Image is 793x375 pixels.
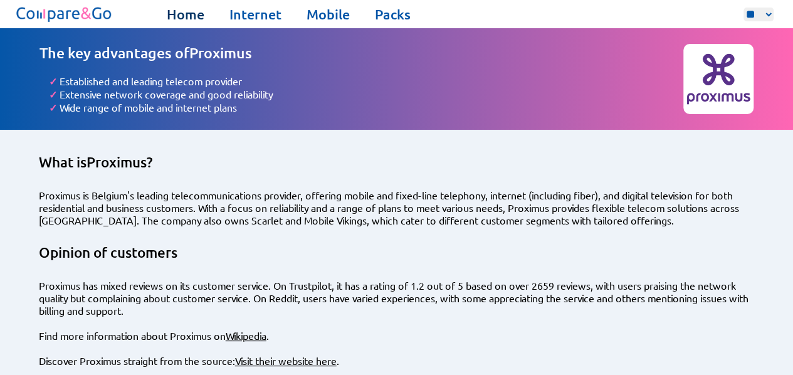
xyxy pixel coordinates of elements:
span: Extensive network coverage and good reliability [60,88,273,100]
span: Proximus [189,44,252,61]
img: Logo of Compare&Go [14,3,115,25]
h1: The key advantages of [39,44,683,62]
span: ✓ [49,101,57,114]
div: Discover Proximus straight from the source: . [39,354,755,367]
a: Wikipedia [226,329,266,342]
a: Internet [229,6,281,23]
a: Mobile [307,6,350,23]
span: Proximus [87,154,147,171]
a: Home [167,6,204,23]
a: Visit their website here [235,354,337,367]
h2: What is ? [39,154,755,171]
a: Packs [375,6,411,23]
img: Image representing the company [683,44,754,114]
span: Wide range of mobile and internet plans [60,101,237,114]
span: ✓ [49,88,57,101]
div: Find more information about Proximus on . [39,329,755,342]
span: Proximus has mixed reviews on its customer service. On Trustpilot, it has a rating of 1.2 out of ... [39,279,748,317]
div: Proximus is Belgium's leading telecommunications provider, offering mobile and fixed-line telepho... [39,189,755,226]
span: Established and leading telecom provider [60,75,242,87]
span: ✓ [49,75,57,88]
h2: Opinion of customers [39,244,755,261]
